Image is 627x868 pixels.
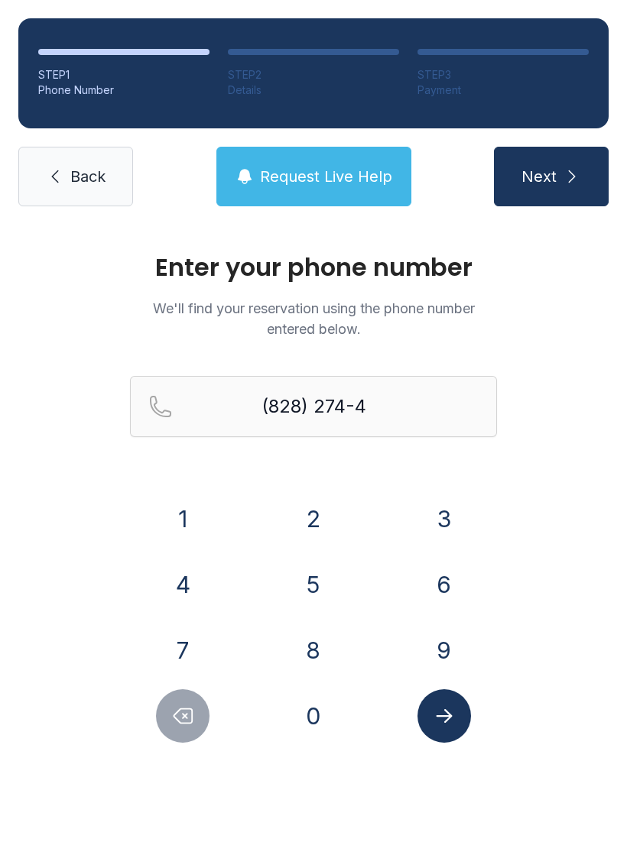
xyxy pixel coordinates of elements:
input: Reservation phone number [130,376,497,437]
div: Payment [417,83,589,98]
button: 2 [287,492,340,546]
button: 1 [156,492,210,546]
button: 4 [156,558,210,611]
button: Submit lookup form [417,689,471,743]
span: Next [521,166,557,187]
div: STEP 3 [417,67,589,83]
span: Back [70,166,106,187]
div: STEP 2 [228,67,399,83]
button: 9 [417,623,471,677]
button: 8 [287,623,340,677]
div: Phone Number [38,83,210,98]
span: Request Live Help [260,166,392,187]
p: We'll find your reservation using the phone number entered below. [130,298,497,339]
button: 6 [417,558,471,611]
div: Details [228,83,399,98]
button: 0 [287,689,340,743]
div: STEP 1 [38,67,210,83]
button: Delete number [156,689,210,743]
button: 7 [156,623,210,677]
button: 3 [417,492,471,546]
button: 5 [287,558,340,611]
h1: Enter your phone number [130,255,497,280]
